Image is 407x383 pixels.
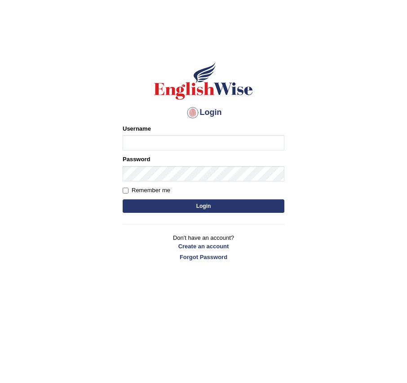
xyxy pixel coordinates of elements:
[123,124,151,133] label: Username
[123,253,284,261] a: Forgot Password
[123,155,150,163] label: Password
[123,186,170,195] label: Remember me
[123,188,128,194] input: Remember me
[123,242,284,251] a: Create an account
[123,233,284,261] p: Don't have an account?
[123,199,284,213] button: Login
[123,106,284,120] h4: Login
[152,61,255,101] img: Logo of English Wise sign in for intelligent practice with AI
